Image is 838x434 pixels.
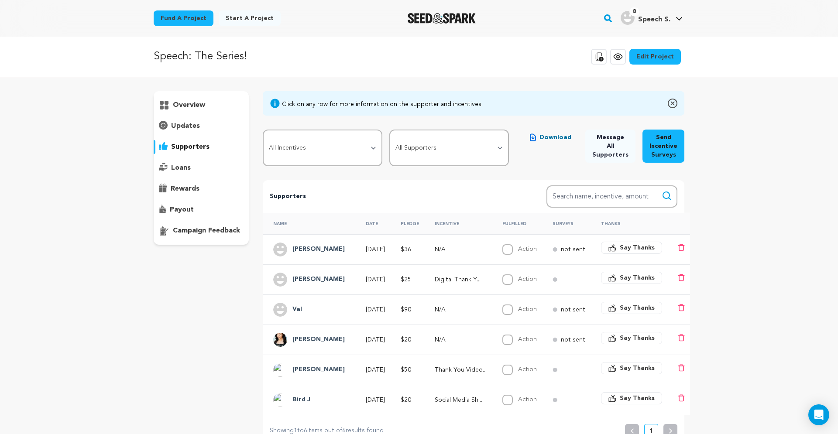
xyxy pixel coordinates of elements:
[620,394,655,403] span: Say Thanks
[304,427,307,434] span: 6
[620,364,655,372] span: Say Thanks
[171,142,209,152] p: supporters
[668,98,677,109] img: close-o.svg
[620,243,655,252] span: Say Thanks
[154,98,249,112] button: overview
[173,100,205,110] p: overview
[601,242,662,254] button: Say Thanks
[424,213,492,234] th: Incentive
[408,13,476,24] a: Seed&Spark Homepage
[390,213,424,234] th: Pledge
[601,362,662,374] button: Say Thanks
[629,49,681,65] a: Edit Project
[273,273,287,287] img: user.png
[546,185,677,208] input: Search name, incentive, amount
[620,304,655,312] span: Say Thanks
[171,184,199,194] p: rewards
[619,9,684,27] span: Speech S.'s Profile
[273,243,287,256] img: user.png
[518,306,537,312] label: Action
[642,130,684,163] button: Send Incentive Surveys
[592,133,628,159] span: Message All Supporters
[638,16,670,23] span: Speech S.
[561,305,585,314] p: not sent
[620,273,655,282] span: Say Thanks
[273,303,287,317] img: user.png
[518,276,537,282] label: Action
[621,11,635,25] img: user.png
[366,305,385,314] p: [DATE]
[435,335,487,344] p: N/A
[263,213,355,234] th: Name
[366,245,385,254] p: [DATE]
[366,366,385,374] p: [DATE]
[273,363,287,377] img: ACg8ocKf0XdHUBiSrlXdygUy7bBedOvPhV97aT2I7dW4x9w5fvEER2C3UA=s96-c
[170,205,194,215] p: payout
[219,10,281,26] a: Start a project
[435,366,487,374] p: Thank You Video (plus previous tiers)
[292,244,345,255] h4: Matt Cwern
[292,274,345,285] h4: Zoë Photenhauer
[542,213,591,234] th: Surveys
[435,396,487,404] p: Social Media Shoutout
[408,13,476,24] img: Seed&Spark Logo Dark Mode
[435,245,487,254] p: N/A
[273,393,287,407] img: ACg8ocL1LdbI7__pDUAc3DEsllNwiYVT9xhvLFATgyI6e4-zXb7lFhGb=s96-c
[171,121,200,131] p: updates
[435,275,487,284] p: Digital Thank You Card (plus previous tiers)
[401,277,411,283] span: $25
[154,49,247,65] p: Speech: The Series!
[154,182,249,196] button: rewards
[401,367,411,373] span: $50
[282,100,483,109] div: Click on any row for more information on the supporter and incentives.
[808,404,829,425] div: Open Intercom Messenger
[355,213,390,234] th: Date
[173,226,240,236] p: campaign feedback
[366,275,385,284] p: [DATE]
[620,334,655,342] span: Say Thanks
[619,9,684,25] a: Speech S.'s Profile
[518,366,537,372] label: Action
[292,395,310,405] h4: Bird J
[292,335,345,345] h4: Angela Sauer
[270,191,519,202] p: Supporters
[435,305,487,314] p: N/A
[292,304,302,315] h4: Val
[342,427,346,434] span: 6
[401,337,411,343] span: $20
[154,10,213,26] a: Fund a project
[273,333,287,347] img: L5001.jpg
[366,335,385,344] p: [DATE]
[401,246,411,253] span: $36
[561,335,585,344] p: not sent
[292,365,345,375] h4: Fryer Mariah
[154,224,249,238] button: campaign feedback
[492,213,542,234] th: Fulfilled
[294,427,297,434] span: 1
[601,302,662,314] button: Say Thanks
[629,7,639,16] span: 8
[154,119,249,133] button: updates
[518,396,537,403] label: Action
[601,392,662,404] button: Say Thanks
[518,246,537,252] label: Action
[154,161,249,175] button: loans
[518,336,537,342] label: Action
[401,397,411,403] span: $20
[154,203,249,217] button: payout
[366,396,385,404] p: [DATE]
[523,130,578,145] button: Download
[171,163,191,173] p: loans
[154,140,249,154] button: supporters
[621,11,670,25] div: Speech S.'s Profile
[601,272,662,284] button: Say Thanks
[591,213,667,234] th: Thanks
[561,245,585,254] p: not sent
[401,307,411,313] span: $90
[601,332,662,344] button: Say Thanks
[539,133,571,142] span: Download
[585,130,635,163] button: Message All Supporters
